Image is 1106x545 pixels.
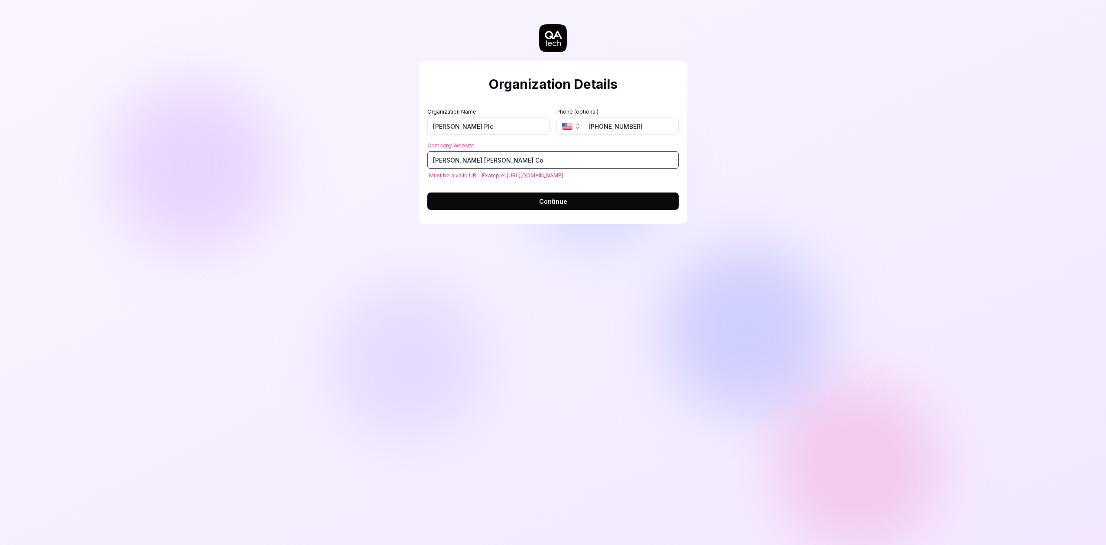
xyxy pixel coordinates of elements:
[427,142,679,150] label: Company Website
[539,197,567,206] span: Continue
[427,193,679,210] button: Continue
[427,151,679,169] input: https://
[556,108,679,116] label: Phone (optional)
[427,108,550,116] label: Organization Name
[429,171,563,179] span: Must be a valid URL. Example: [URL][DOMAIN_NAME]
[427,75,679,94] h2: Organization Details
